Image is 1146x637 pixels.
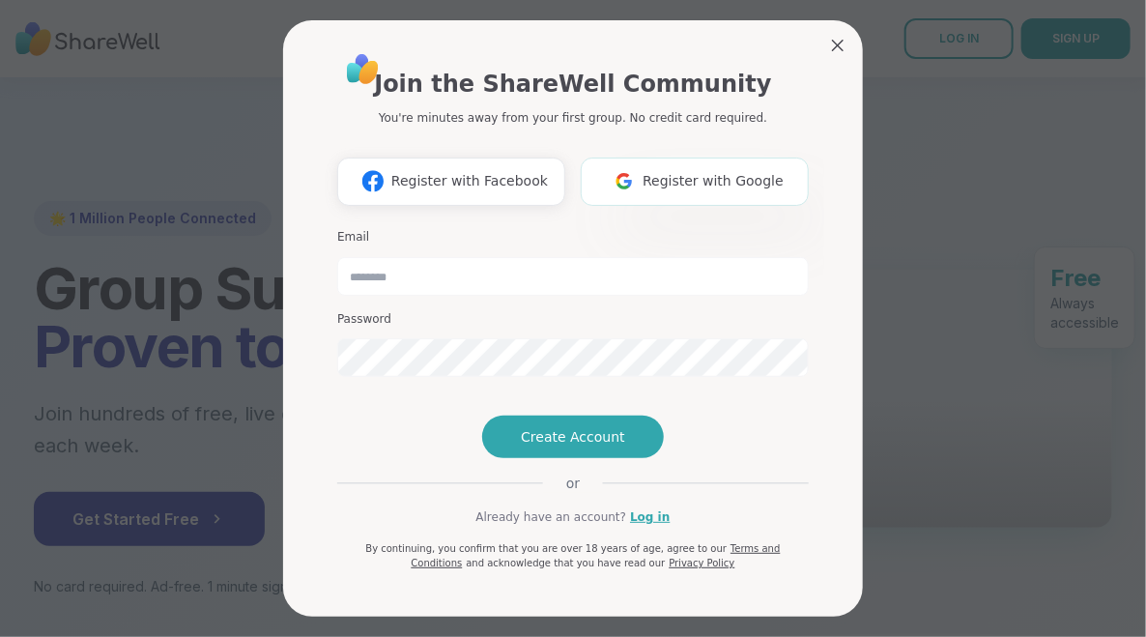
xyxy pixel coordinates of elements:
[521,427,625,447] span: Create Account
[581,158,809,206] button: Register with Google
[643,171,784,191] span: Register with Google
[365,543,727,554] span: By continuing, you confirm that you are over 18 years of age, agree to our
[341,47,385,91] img: ShareWell Logo
[337,311,809,328] h3: Password
[630,508,670,526] a: Log in
[379,109,767,127] p: You're minutes away from your first group. No credit card required.
[543,474,603,493] span: or
[337,229,809,246] h3: Email
[669,558,734,568] a: Privacy Policy
[391,171,548,191] span: Register with Facebook
[355,163,391,199] img: ShareWell Logomark
[606,163,643,199] img: ShareWell Logomark
[411,543,780,568] a: Terms and Conditions
[374,67,771,101] h1: Join the ShareWell Community
[466,558,665,568] span: and acknowledge that you have read our
[482,416,664,458] button: Create Account
[337,158,565,206] button: Register with Facebook
[475,508,626,526] span: Already have an account?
